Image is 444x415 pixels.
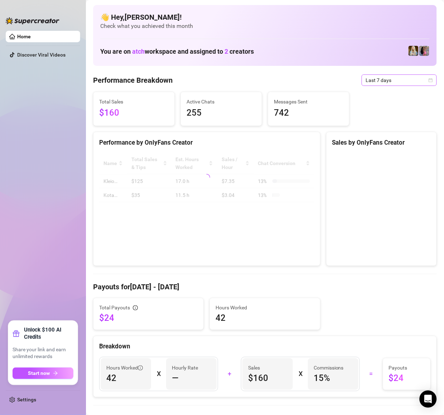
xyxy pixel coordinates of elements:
[99,342,431,352] div: Breakdown
[366,75,433,86] span: Last 7 days
[389,364,425,372] span: Payouts
[225,48,228,55] span: 2
[222,368,237,380] div: +
[133,305,138,310] span: info-circle
[99,313,198,324] span: $24
[106,364,143,372] span: Hours Worked
[409,46,419,56] img: Kleio
[99,304,130,312] span: Total Payouts
[17,52,66,58] a: Discover Viral Videos
[106,373,145,384] span: 42
[93,282,437,292] h4: Payouts for [DATE] - [DATE]
[100,48,254,56] h1: You are on workspace and assigned to creators
[332,138,431,148] div: Sales by OnlyFans Creator
[28,371,50,376] span: Start now
[93,75,173,85] h4: Performance Breakdown
[202,173,211,182] span: loading
[100,12,430,22] h4: 👋 Hey, [PERSON_NAME] !
[13,330,20,337] span: gift
[419,46,429,56] img: Kota
[216,313,314,324] span: 42
[99,106,169,120] span: $160
[274,98,343,106] span: Messages Sent
[99,98,169,106] span: Total Sales
[100,22,430,30] span: Check what you achieved this month
[248,373,287,384] span: $160
[187,106,256,120] span: 255
[6,17,59,24] img: logo-BBDzfeDw.svg
[13,347,73,361] span: Share your link and earn unlimited rewards
[53,371,58,376] span: arrow-right
[299,368,302,380] div: X
[364,368,378,380] div: =
[24,327,73,341] strong: Unlock $100 AI Credits
[138,366,143,371] span: info-circle
[216,304,314,312] span: Hours Worked
[157,368,160,380] div: X
[172,373,179,384] span: —
[132,48,145,55] span: atch
[429,78,433,82] span: calendar
[13,368,73,379] button: Start nowarrow-right
[420,391,437,408] div: Open Intercom Messenger
[274,106,343,120] span: 742
[17,397,36,403] a: Settings
[248,364,287,372] span: Sales
[187,98,256,106] span: Active Chats
[389,373,425,384] span: $24
[314,373,353,384] span: 15 %
[172,364,198,372] article: Hourly Rate
[314,364,344,372] article: Commissions
[99,138,314,148] div: Performance by OnlyFans Creator
[17,34,31,39] a: Home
